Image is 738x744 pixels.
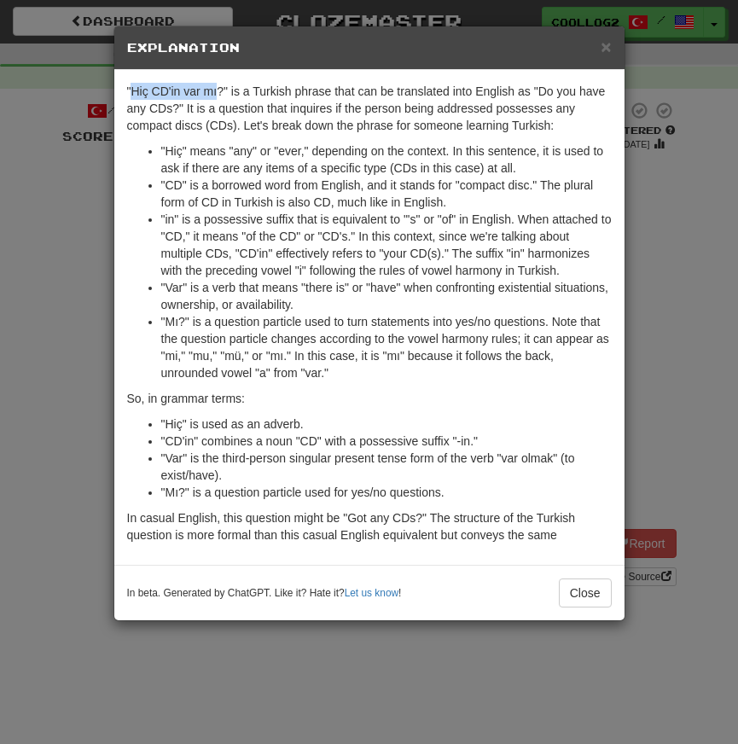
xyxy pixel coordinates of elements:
li: "in" is a possessive suffix that is equivalent to "'s" or "of" in English. When attached to "CD,"... [161,211,612,279]
li: "Hiç" is used as an adverb. [161,416,612,433]
small: In beta. Generated by ChatGPT. Like it? Hate it? ! [127,586,402,601]
p: So, in grammar terms: [127,390,612,407]
li: "CD'in" combines a noun "CD" with a possessive suffix "-in." [161,433,612,450]
span: × [601,37,611,56]
button: Close [559,578,612,607]
li: "Mı?" is a question particle used to turn statements into yes/no questions. Note that the questio... [161,313,612,381]
a: Let us know [345,587,398,599]
h5: Explanation [127,39,612,56]
li: "Var" is the third-person singular present tense form of the verb "var olmak" (to exist/have). [161,450,612,484]
li: "Var" is a verb that means "there is" or "have" when confronting existential situations, ownershi... [161,279,612,313]
li: "Hiç" means "any" or "ever," depending on the context. In this sentence, it is used to ask if the... [161,142,612,177]
li: "CD" is a borrowed word from English, and it stands for "compact disc." The plural form of CD in ... [161,177,612,211]
p: In casual English, this question might be "Got any CDs?" The structure of the Turkish question is... [127,509,612,543]
p: "Hiç CD'in var mı?" is a Turkish phrase that can be translated into English as "Do you have any C... [127,83,612,134]
button: Close [601,38,611,55]
li: "Mı?" is a question particle used for yes/no questions. [161,484,612,501]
